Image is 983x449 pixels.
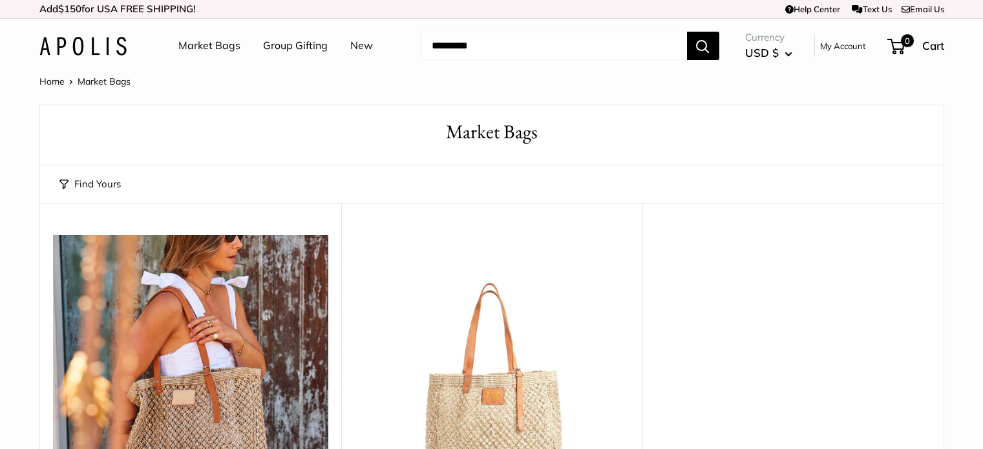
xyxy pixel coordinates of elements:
[263,36,328,56] a: Group Gifting
[687,32,719,60] button: Search
[889,36,944,56] a: 0 Cart
[39,37,127,56] img: Apolis
[745,43,792,63] button: USD $
[39,73,131,90] nav: Breadcrumb
[78,76,131,87] span: Market Bags
[59,118,924,146] h1: Market Bags
[820,38,866,54] a: My Account
[39,76,65,87] a: Home
[59,175,121,193] button: Find Yours
[852,4,891,14] a: Text Us
[922,39,944,52] span: Cart
[350,36,373,56] a: New
[178,36,240,56] a: Market Bags
[58,3,81,15] span: $150
[785,4,840,14] a: Help Center
[902,4,944,14] a: Email Us
[745,46,779,59] span: USD $
[900,34,913,47] span: 0
[745,28,792,47] span: Currency
[421,32,687,60] input: Search...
